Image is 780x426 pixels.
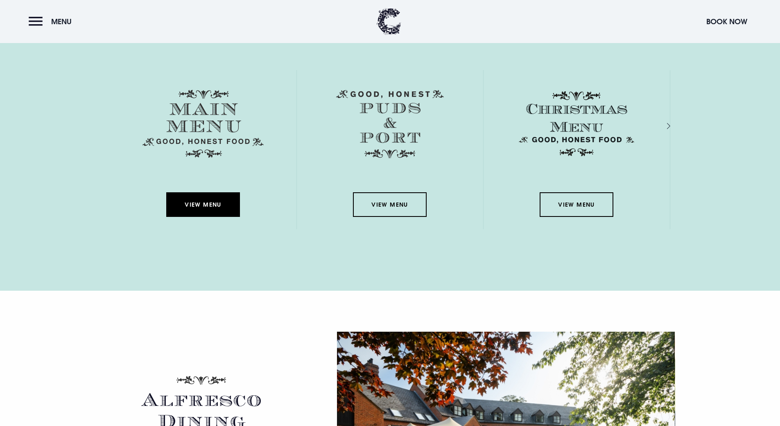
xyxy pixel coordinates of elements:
[656,120,664,132] div: Next slide
[377,8,401,35] img: Clandeboye Lodge
[516,90,637,158] img: Christmas Menu SVG
[702,13,751,30] button: Book Now
[51,17,72,26] span: Menu
[142,90,264,158] img: Menu main menu
[353,192,427,217] a: View Menu
[540,192,613,217] a: View Menu
[336,90,444,159] img: Menu puds and port
[166,192,240,217] a: View Menu
[29,13,76,30] button: Menu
